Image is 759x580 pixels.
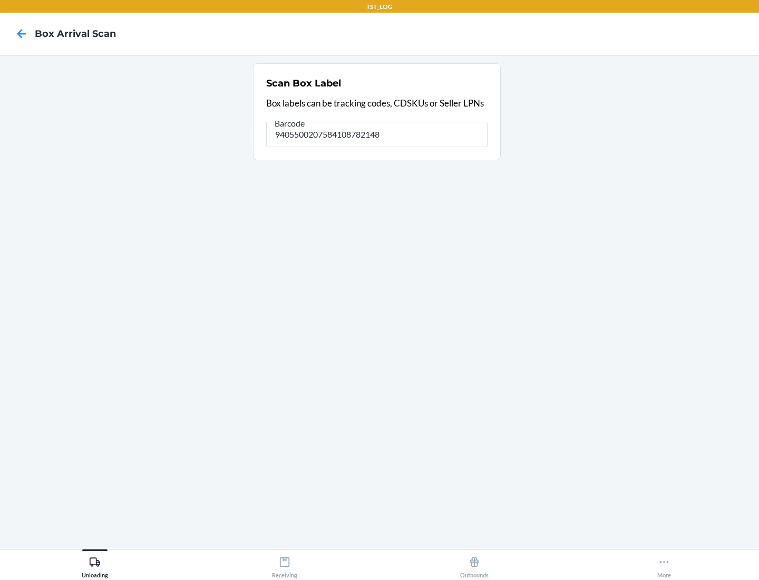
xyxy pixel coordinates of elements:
[272,552,297,578] div: Receiving
[266,76,341,90] h2: Scan Box Label
[82,552,108,578] div: Unloading
[190,549,379,578] button: Receiving
[266,122,488,147] input: Barcode
[460,552,489,578] div: Outbounds
[35,27,116,41] h4: Box Arrival Scan
[569,549,759,578] button: More
[657,552,671,578] div: More
[273,118,306,129] span: Barcode
[379,549,569,578] button: Outbounds
[366,2,393,12] p: TST_LOG
[266,96,488,110] p: Box labels can be tracking codes, CDSKUs or Seller LPNs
